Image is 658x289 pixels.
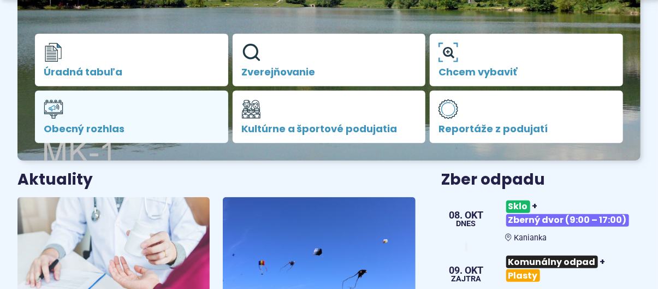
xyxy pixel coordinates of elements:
span: Reportáže z podujatí [438,123,614,134]
span: Kanianka [514,233,547,243]
span: Plasty [506,269,540,282]
a: Zverejňovanie [233,34,426,86]
span: Komunálny odpad [506,256,598,268]
span: Zberný dvor (9:00 – 17:00) [506,214,629,227]
a: Chcem vybaviť [430,34,623,86]
span: Zverejňovanie [241,67,417,78]
a: Kultúrne a športové podujatia [233,91,426,143]
h3: + [505,196,641,231]
span: Zajtra [449,275,483,283]
a: Obecný rozhlas [35,91,228,143]
a: Sklo+Zberný dvor (9:00 – 17:00) Kanianka 08. okt Dnes [442,196,641,243]
span: Sklo [506,200,530,213]
h3: Zber odpadu [442,172,641,188]
a: Reportáže z podujatí [430,91,623,143]
span: Kultúrne a športové podujatia [241,123,417,134]
span: Dnes [449,220,483,228]
a: Úradná tabuľa [35,34,228,86]
h3: Aktuality [17,172,93,188]
span: Chcem vybaviť [438,67,614,78]
h3: + [505,251,641,286]
span: Obecný rozhlas [44,123,220,134]
span: 08. okt [449,210,483,220]
span: Úradná tabuľa [44,67,220,78]
span: 09. okt [449,266,483,275]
